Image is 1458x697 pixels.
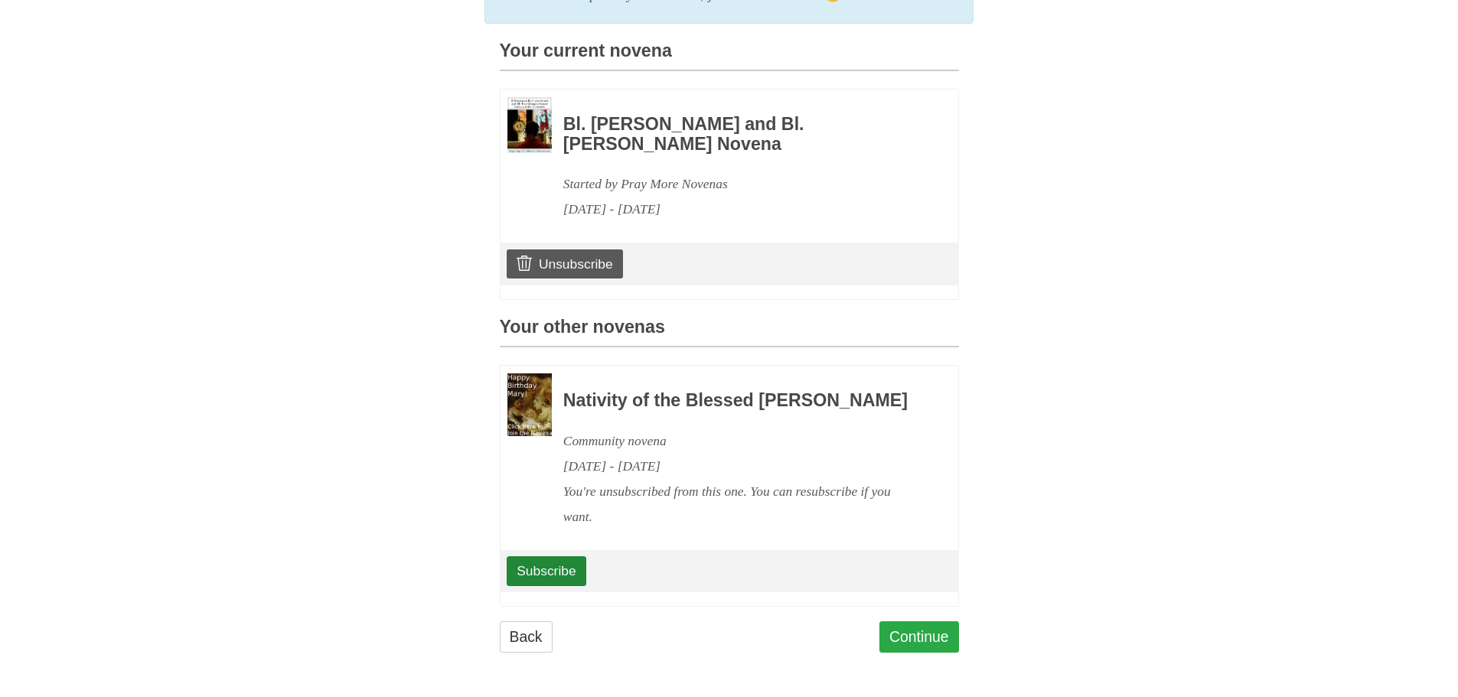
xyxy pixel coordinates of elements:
[507,97,552,153] img: Novena image
[507,556,585,585] a: Subscribe
[507,249,622,278] a: Unsubscribe
[500,318,959,347] h3: Your other novenas
[507,373,552,436] img: Novena image
[563,115,917,154] h3: Bl. [PERSON_NAME] and Bl. [PERSON_NAME] Novena
[563,454,917,479] div: [DATE] - [DATE]
[563,479,917,529] div: You're unsubscribed from this one. You can resubscribe if you want.
[563,391,917,411] h3: Nativity of the Blessed [PERSON_NAME]
[563,197,917,222] div: [DATE] - [DATE]
[563,428,917,454] div: Community novena
[563,171,917,197] div: Started by Pray More Novenas
[500,621,553,653] a: Back
[879,621,959,653] a: Continue
[500,41,959,71] h3: Your current novena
